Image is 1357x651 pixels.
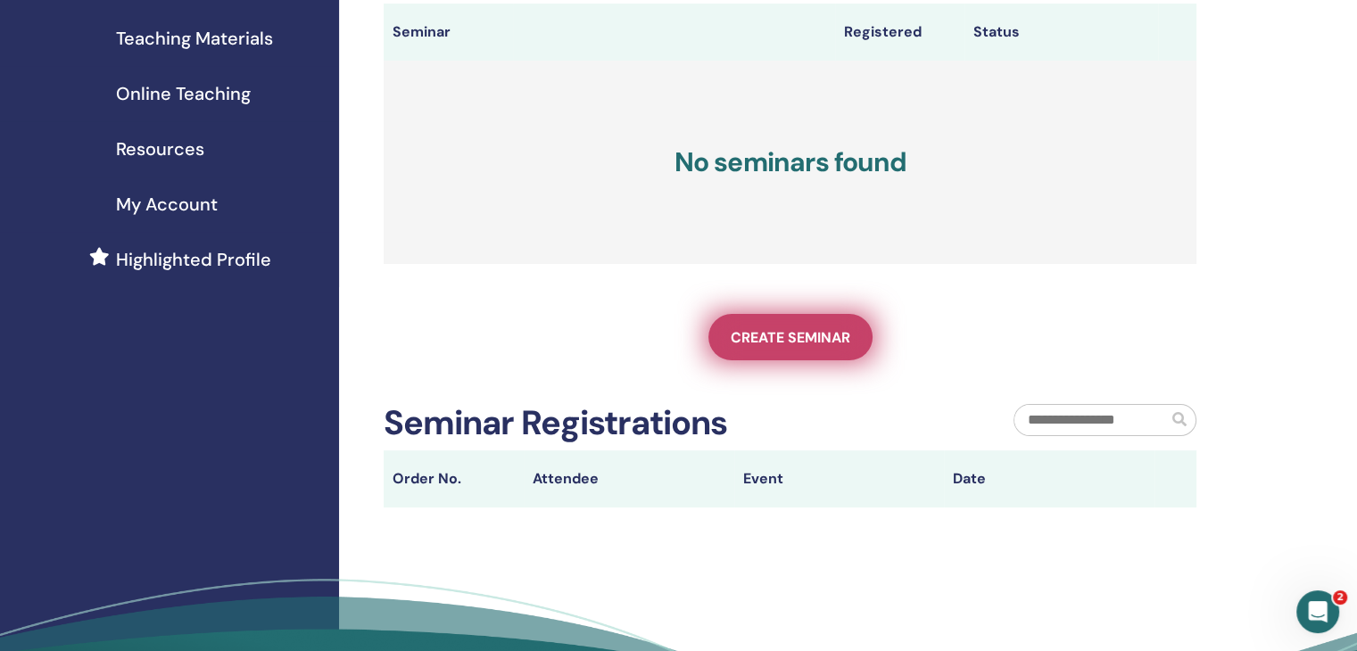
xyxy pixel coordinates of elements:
th: Date [944,450,1154,507]
span: Online Teaching [116,80,251,107]
span: My Account [116,191,218,218]
th: Attendee [524,450,734,507]
span: Create seminar [731,328,850,347]
h3: No seminars found [384,61,1196,264]
a: Create seminar [708,314,873,360]
th: Event [734,450,945,507]
th: Order No. [384,450,524,507]
h2: Seminar Registrations [384,403,727,444]
th: Status [964,4,1158,61]
span: Teaching Materials [116,25,273,52]
iframe: Intercom live chat [1296,590,1339,633]
th: Registered [835,4,964,61]
span: Resources [116,136,204,162]
th: Seminar [384,4,513,61]
span: 2 [1333,590,1347,605]
span: Highlighted Profile [116,246,271,273]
